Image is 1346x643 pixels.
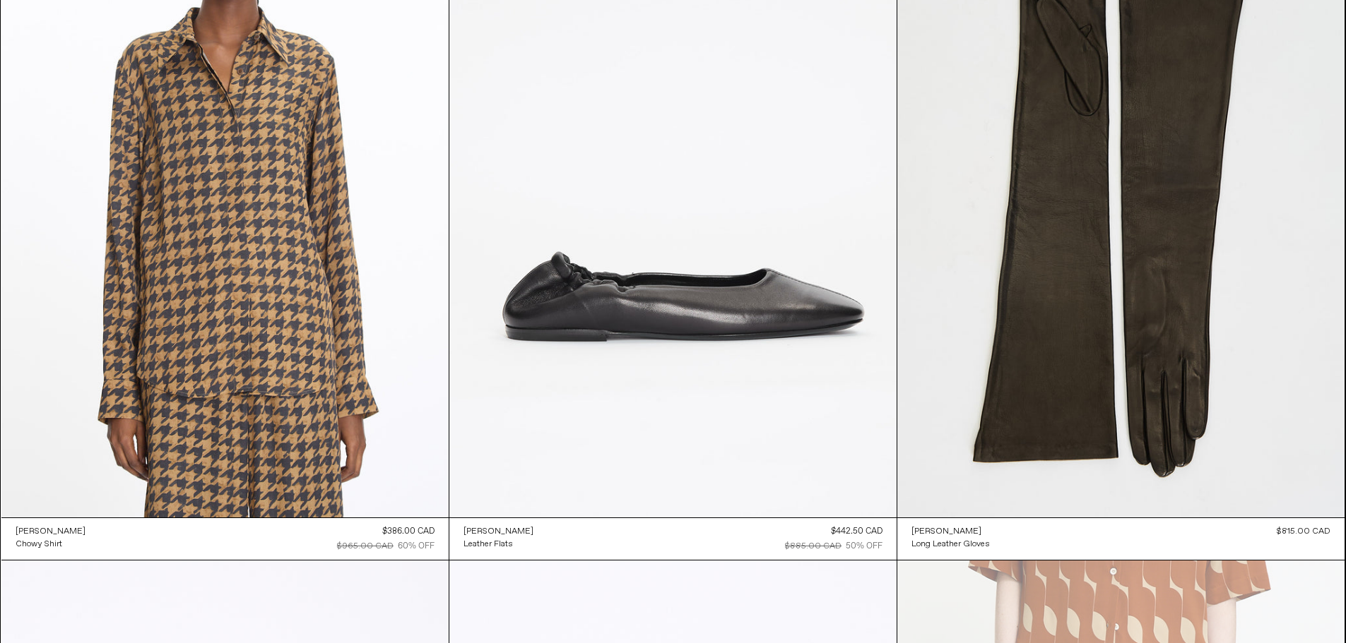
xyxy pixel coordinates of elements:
div: 60% OFF [398,540,435,553]
a: [PERSON_NAME] [464,525,533,538]
a: [PERSON_NAME] [911,525,990,538]
div: Chowy Shirt [16,539,62,551]
div: $885.00 CAD [785,540,842,553]
a: [PERSON_NAME] [16,525,85,538]
a: Long Leather Gloves [911,538,990,551]
div: $386.00 CAD [382,525,435,538]
div: $442.50 CAD [831,525,882,538]
div: [PERSON_NAME] [911,526,981,538]
div: Leather Flats [464,539,513,551]
a: Chowy Shirt [16,538,85,551]
div: Long Leather Gloves [911,539,990,551]
div: $965.00 CAD [337,540,394,553]
a: Leather Flats [464,538,533,551]
div: $815.00 CAD [1277,525,1330,538]
div: 50% OFF [846,540,882,553]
